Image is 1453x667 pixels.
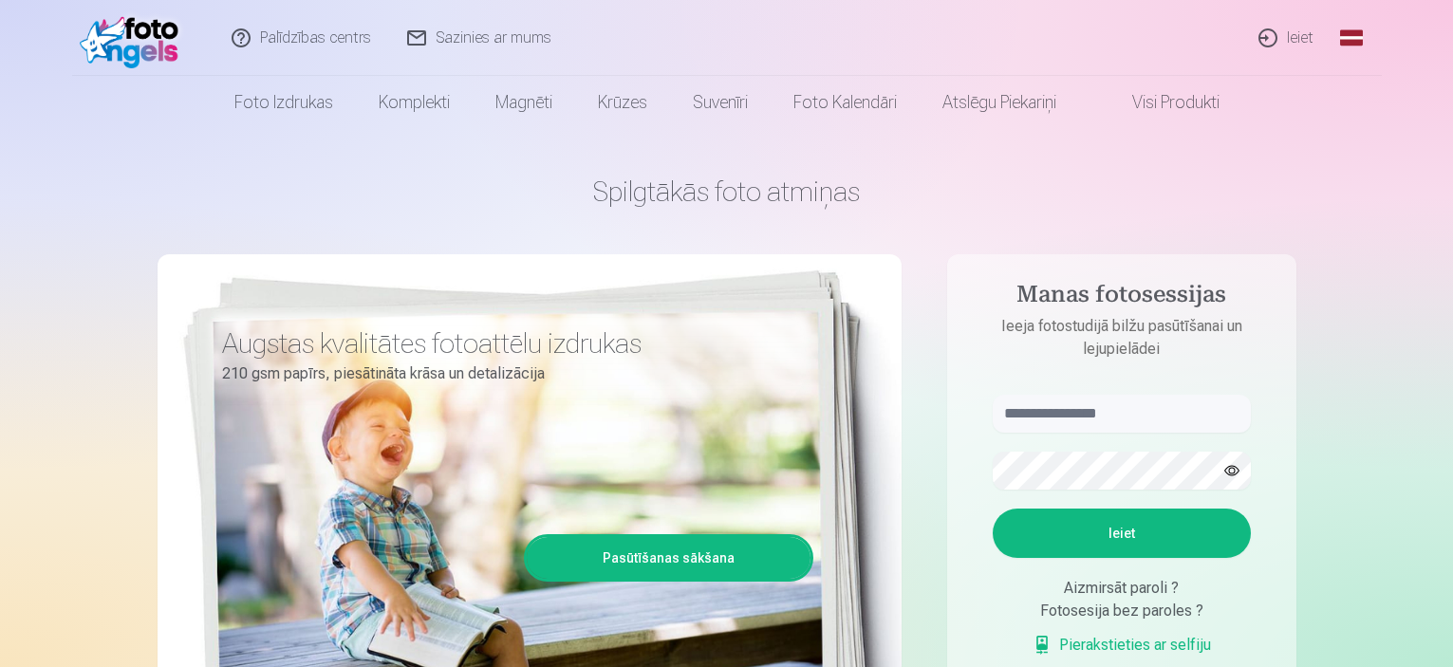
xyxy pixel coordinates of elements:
p: 210 gsm papīrs, piesātināta krāsa un detalizācija [222,361,799,387]
a: Atslēgu piekariņi [920,76,1079,129]
button: Ieiet [993,509,1251,558]
h4: Manas fotosessijas [974,281,1270,315]
a: Pierakstieties ar selfiju [1033,634,1211,657]
img: /fa1 [80,8,189,68]
div: Fotosesija bez paroles ? [993,600,1251,622]
a: Foto kalendāri [771,76,920,129]
div: Aizmirsāt paroli ? [993,577,1251,600]
a: Magnēti [473,76,575,129]
a: Suvenīri [670,76,771,129]
p: Ieeja fotostudijā bilžu pasūtīšanai un lejupielādei [974,315,1270,361]
a: Krūzes [575,76,670,129]
a: Komplekti [356,76,473,129]
h1: Spilgtākās foto atmiņas [158,175,1296,209]
h3: Augstas kvalitātes fotoattēlu izdrukas [222,326,799,361]
a: Pasūtīšanas sākšana [527,537,810,579]
a: Visi produkti [1079,76,1242,129]
a: Foto izdrukas [212,76,356,129]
